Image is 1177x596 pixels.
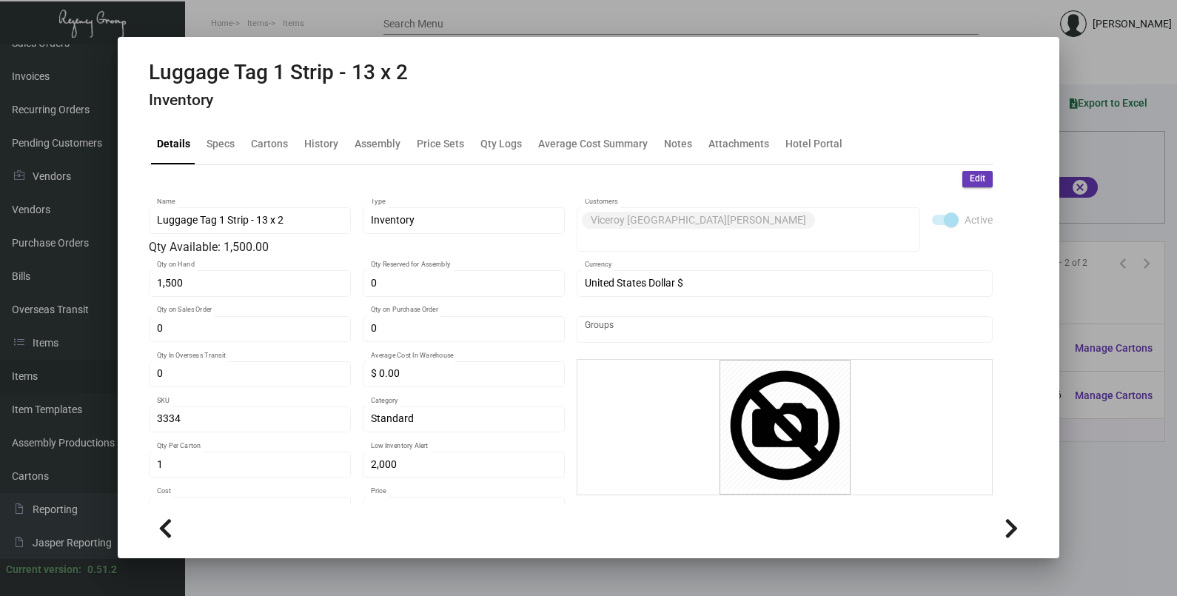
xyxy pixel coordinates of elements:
[251,136,288,152] div: Cartons
[149,60,408,85] h2: Luggage Tag 1 Strip - 13 x 2
[585,324,985,335] input: Add new..
[355,136,400,152] div: Assembly
[965,211,993,229] span: Active
[149,238,565,256] div: Qty Available: 1,500.00
[785,136,842,152] div: Hotel Portal
[157,136,190,152] div: Details
[149,91,408,110] h4: Inventory
[962,171,993,187] button: Edit
[6,562,81,577] div: Current version:
[970,173,985,185] span: Edit
[417,136,464,152] div: Price Sets
[87,562,117,577] div: 0.51.2
[304,136,338,152] div: History
[582,212,815,229] mat-chip: Viceroy [GEOGRAPHIC_DATA][PERSON_NAME]
[538,136,648,152] div: Average Cost Summary
[708,136,769,152] div: Attachments
[585,232,913,244] input: Add new..
[480,136,522,152] div: Qty Logs
[664,136,692,152] div: Notes
[207,136,235,152] div: Specs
